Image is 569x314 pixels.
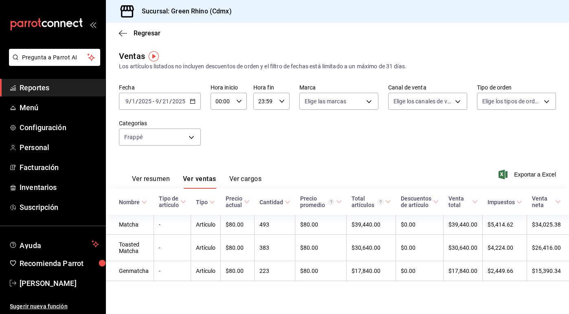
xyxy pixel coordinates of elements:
span: Precio promedio [300,195,342,208]
span: / [129,98,132,105]
td: $4,224.00 [483,235,527,261]
span: Elige los tipos de orden [482,97,541,105]
td: $5,414.62 [483,215,527,235]
td: 383 [255,235,295,261]
input: -- [155,98,159,105]
button: Regresar [119,29,160,37]
span: / [136,98,138,105]
div: Nombre [119,199,140,205]
span: Sugerir nueva función [10,302,99,311]
td: $80.00 [295,215,347,235]
span: / [159,98,162,105]
span: Pregunta a Parrot AI [22,53,88,62]
span: Precio actual [226,195,250,208]
td: Artículo [191,261,221,281]
td: - [154,261,191,281]
span: / [169,98,172,105]
td: Artículo [191,215,221,235]
span: Descuentos de artículo [401,195,439,208]
span: Tipo [196,199,215,205]
button: Exportar a Excel [500,170,556,179]
input: -- [132,98,136,105]
td: Matcha [106,215,154,235]
label: Fecha [119,85,201,90]
span: Nombre [119,199,147,205]
button: Pregunta a Parrot AI [9,49,100,66]
span: Venta total [448,195,478,208]
td: 223 [255,261,295,281]
span: - [153,98,154,105]
td: $17,840.00 [347,261,396,281]
span: Inventarios [20,182,99,193]
td: $30,640.00 [347,235,396,261]
button: Ver ventas [183,175,216,189]
td: $0.00 [396,261,444,281]
svg: El total artículos considera cambios de precios en los artículos así como costos adicionales por ... [378,199,384,205]
td: $0.00 [396,235,444,261]
div: Impuestos [488,199,515,205]
div: Venta total [448,195,470,208]
div: Tipo de artículo [159,195,179,208]
td: - [154,235,191,261]
span: Venta neta [532,195,561,208]
td: Artículo [191,235,221,261]
div: Cantidad [259,199,283,205]
label: Hora fin [253,85,290,90]
td: $80.00 [221,235,255,261]
input: ---- [138,98,152,105]
span: Elige las marcas [305,97,346,105]
div: Tipo [196,199,208,205]
input: -- [125,98,129,105]
span: Total artículos [352,195,391,208]
div: navigation tabs [132,175,261,189]
label: Marca [299,85,378,90]
button: Ver cargos [229,175,262,189]
span: Ayuda [20,239,88,249]
span: Reportes [20,82,99,93]
div: Descuentos de artículo [401,195,431,208]
span: Personal [20,142,99,153]
td: $39,440.00 [347,215,396,235]
td: - [154,215,191,235]
svg: Precio promedio = Total artículos / cantidad [328,199,334,205]
img: Tooltip marker [149,51,159,61]
td: $80.00 [295,235,347,261]
span: Configuración [20,122,99,133]
div: Precio actual [226,195,242,208]
div: Los artículos listados no incluyen descuentos de orden y el filtro de fechas está limitado a un m... [119,62,556,71]
span: Facturación [20,162,99,173]
td: $17,840.00 [444,261,483,281]
label: Canal de venta [388,85,467,90]
a: Pregunta a Parrot AI [6,59,100,68]
span: Recomienda Parrot [20,258,99,269]
span: Regresar [134,29,160,37]
label: Hora inicio [211,85,247,90]
button: open_drawer_menu [90,21,96,28]
div: Precio promedio [300,195,334,208]
span: Frappé [124,133,143,141]
span: Elige los canales de venta [393,97,452,105]
div: Total artículos [352,195,384,208]
td: $80.00 [221,261,255,281]
button: Ver resumen [132,175,170,189]
div: Ventas [119,50,145,62]
span: Cantidad [259,199,290,205]
span: Menú [20,102,99,113]
div: Venta neta [532,195,554,208]
span: Tipo de artículo [159,195,186,208]
td: $30,640.00 [444,235,483,261]
td: Genmatcha [106,261,154,281]
td: $39,440.00 [444,215,483,235]
td: Toasted Matcha [106,235,154,261]
span: [PERSON_NAME] [20,278,99,289]
label: Categorías [119,120,201,126]
span: Suscripción [20,202,99,213]
input: -- [162,98,169,105]
label: Tipo de orden [477,85,556,90]
h3: Sucursal: Green Rhino (Cdmx) [135,7,232,16]
td: $0.00 [396,215,444,235]
td: $2,449.66 [483,261,527,281]
td: $80.00 [221,215,255,235]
